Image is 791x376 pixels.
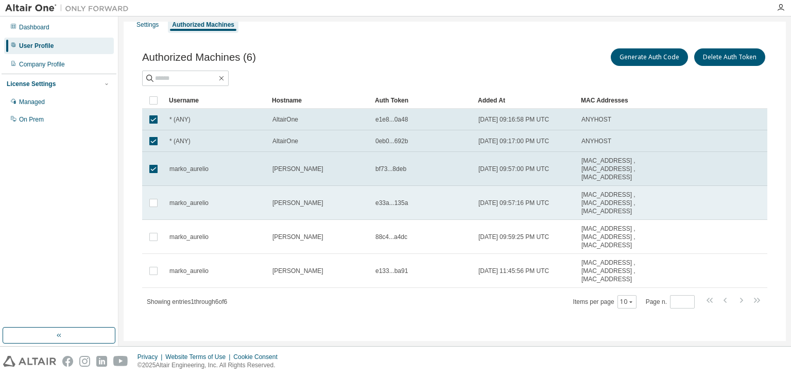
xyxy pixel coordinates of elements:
[165,353,233,361] div: Website Terms of Use
[136,21,159,29] div: Settings
[272,115,298,124] span: AltairOne
[581,92,654,109] div: MAC Addresses
[478,137,549,145] span: [DATE] 09:17:00 PM UTC
[272,199,323,207] span: [PERSON_NAME]
[272,267,323,275] span: [PERSON_NAME]
[169,165,209,173] span: marko_aurelio
[142,52,256,63] span: Authorized Machines (6)
[375,199,408,207] span: e33a...135a
[79,356,90,367] img: instagram.svg
[375,115,408,124] span: e1e8...0a48
[375,233,407,241] span: 88c4...a4dc
[169,199,209,207] span: marko_aurelio
[581,225,654,249] span: [MAC_ADDRESS] , [MAC_ADDRESS] , [MAC_ADDRESS]
[646,295,695,309] span: Page n.
[581,191,654,215] span: [MAC_ADDRESS] , [MAC_ADDRESS] , [MAC_ADDRESS]
[19,23,49,31] div: Dashboard
[137,361,284,370] p: © 2025 Altair Engineering, Inc. All Rights Reserved.
[19,115,44,124] div: On Prem
[272,233,323,241] span: [PERSON_NAME]
[375,137,408,145] span: 0eb0...692b
[611,48,688,66] button: Generate Auth Code
[272,137,298,145] span: AltairOne
[19,60,65,69] div: Company Profile
[7,80,56,88] div: License Settings
[272,92,367,109] div: Hostname
[147,298,227,305] span: Showing entries 1 through 6 of 6
[581,115,611,124] span: ANYHOST
[113,356,128,367] img: youtube.svg
[3,356,56,367] img: altair_logo.svg
[5,3,134,13] img: Altair One
[169,92,264,109] div: Username
[620,298,634,306] button: 10
[581,157,654,181] span: [MAC_ADDRESS] , [MAC_ADDRESS] , [MAC_ADDRESS]
[478,267,549,275] span: [DATE] 11:45:56 PM UTC
[19,98,45,106] div: Managed
[581,137,611,145] span: ANYHOST
[169,137,191,145] span: * (ANY)
[478,199,549,207] span: [DATE] 09:57:16 PM UTC
[169,267,209,275] span: marko_aurelio
[272,165,323,173] span: [PERSON_NAME]
[169,233,209,241] span: marko_aurelio
[478,115,549,124] span: [DATE] 09:16:58 PM UTC
[169,115,191,124] span: * (ANY)
[172,21,234,29] div: Authorized Machines
[233,353,283,361] div: Cookie Consent
[375,92,470,109] div: Auth Token
[478,233,549,241] span: [DATE] 09:59:25 PM UTC
[96,356,107,367] img: linkedin.svg
[478,165,549,173] span: [DATE] 09:57:00 PM UTC
[478,92,573,109] div: Added At
[375,267,408,275] span: e133...ba91
[137,353,165,361] div: Privacy
[573,295,637,309] span: Items per page
[375,165,406,173] span: bf73...8deb
[581,259,654,283] span: [MAC_ADDRESS] , [MAC_ADDRESS] , [MAC_ADDRESS]
[62,356,73,367] img: facebook.svg
[19,42,54,50] div: User Profile
[694,48,765,66] button: Delete Auth Token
